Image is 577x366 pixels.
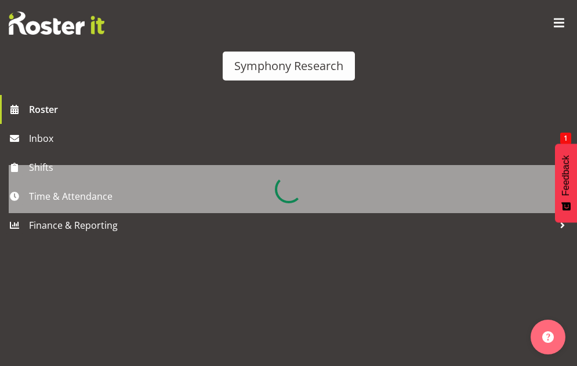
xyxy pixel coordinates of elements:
img: Rosterit website logo [9,12,104,35]
button: Feedback - Show survey [555,144,577,222]
span: Finance & Reporting [29,217,554,234]
span: Roster [29,101,571,118]
span: Inbox [29,130,560,147]
span: Shifts [29,159,554,176]
div: Symphony Research [234,57,343,75]
img: help-xxl-2.png [542,331,554,343]
span: Feedback [561,155,571,196]
span: 1 [560,133,571,144]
